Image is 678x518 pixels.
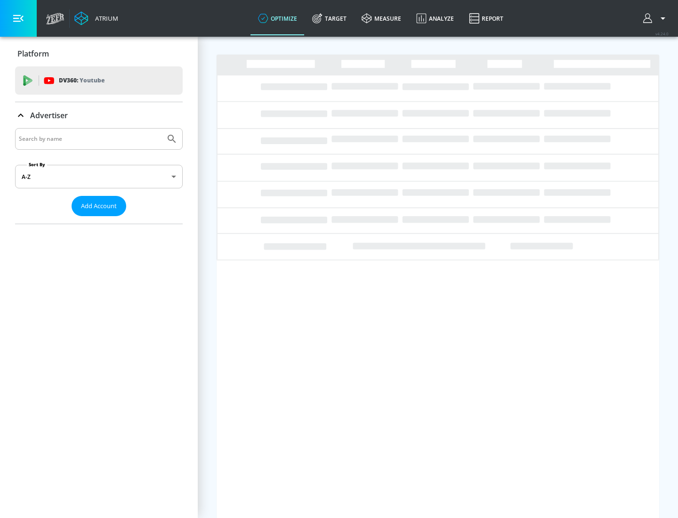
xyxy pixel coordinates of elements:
a: optimize [250,1,305,35]
p: Youtube [80,75,105,85]
a: measure [354,1,409,35]
label: Sort By [27,162,47,168]
div: DV360: Youtube [15,66,183,95]
div: Atrium [91,14,118,23]
span: v 4.24.0 [655,31,669,36]
p: DV360: [59,75,105,86]
input: Search by name [19,133,161,145]
div: Platform [15,40,183,67]
a: Analyze [409,1,461,35]
div: Advertiser [15,102,183,129]
div: A-Z [15,165,183,188]
button: Add Account [72,196,126,216]
a: Atrium [74,11,118,25]
p: Platform [17,49,49,59]
div: Advertiser [15,128,183,224]
p: Advertiser [30,110,68,121]
a: Report [461,1,511,35]
nav: list of Advertiser [15,216,183,224]
span: Add Account [81,201,117,211]
a: Target [305,1,354,35]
